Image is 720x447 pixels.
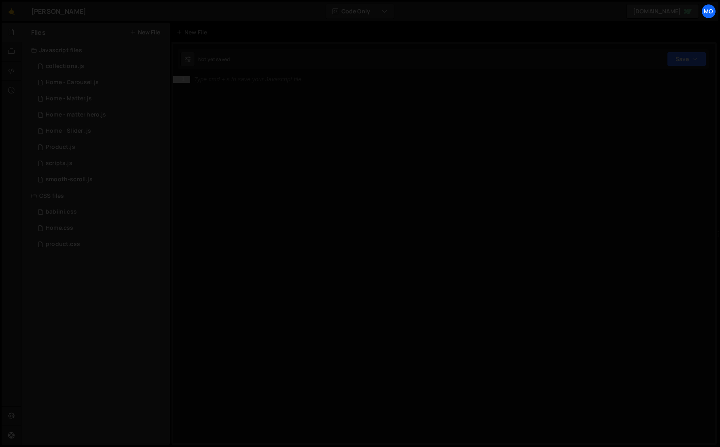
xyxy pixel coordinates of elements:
[130,29,160,36] button: New File
[31,236,170,252] div: 14868/38699.css
[31,58,170,74] div: 14868/41620.js
[198,56,230,63] div: Not yet saved
[194,76,303,83] div: Type cmd + s to save your Javascript file.
[626,4,699,19] a: [DOMAIN_NAME]
[31,74,170,91] div: 14868/40669.js
[46,208,77,216] div: babiini.css
[173,76,190,83] div: 1
[46,176,93,183] div: smooth-scroll.js
[31,123,170,139] div: 14868/38690.js
[31,204,170,220] div: 14868/40476.css
[31,155,170,172] div: 14868/40477.js
[46,111,106,119] div: Home - matter hero.js
[31,28,46,37] h2: Files
[176,28,210,36] div: New File
[46,79,99,86] div: Home - Carousel.js
[31,172,170,188] div: 14868/40478.js
[46,95,92,102] div: Home - Matter.js
[31,91,170,107] div: 14868/38663.js
[31,107,170,123] div: 14868/40475.js
[667,52,706,66] button: Save
[31,139,170,155] div: 14868/38698.js
[31,220,170,236] div: 14868/38664.css
[2,2,21,21] a: 🤙
[326,4,394,19] button: Code Only
[46,63,84,70] div: collections.js
[21,42,170,58] div: Javascript files
[46,241,80,248] div: product.css
[46,144,75,151] div: Product.js
[21,188,170,204] div: CSS files
[46,127,91,135] div: Home - Slider .js
[31,6,86,16] div: [PERSON_NAME]
[46,160,72,167] div: scripts.js
[46,225,73,232] div: Home.css
[701,4,716,19] a: Mo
